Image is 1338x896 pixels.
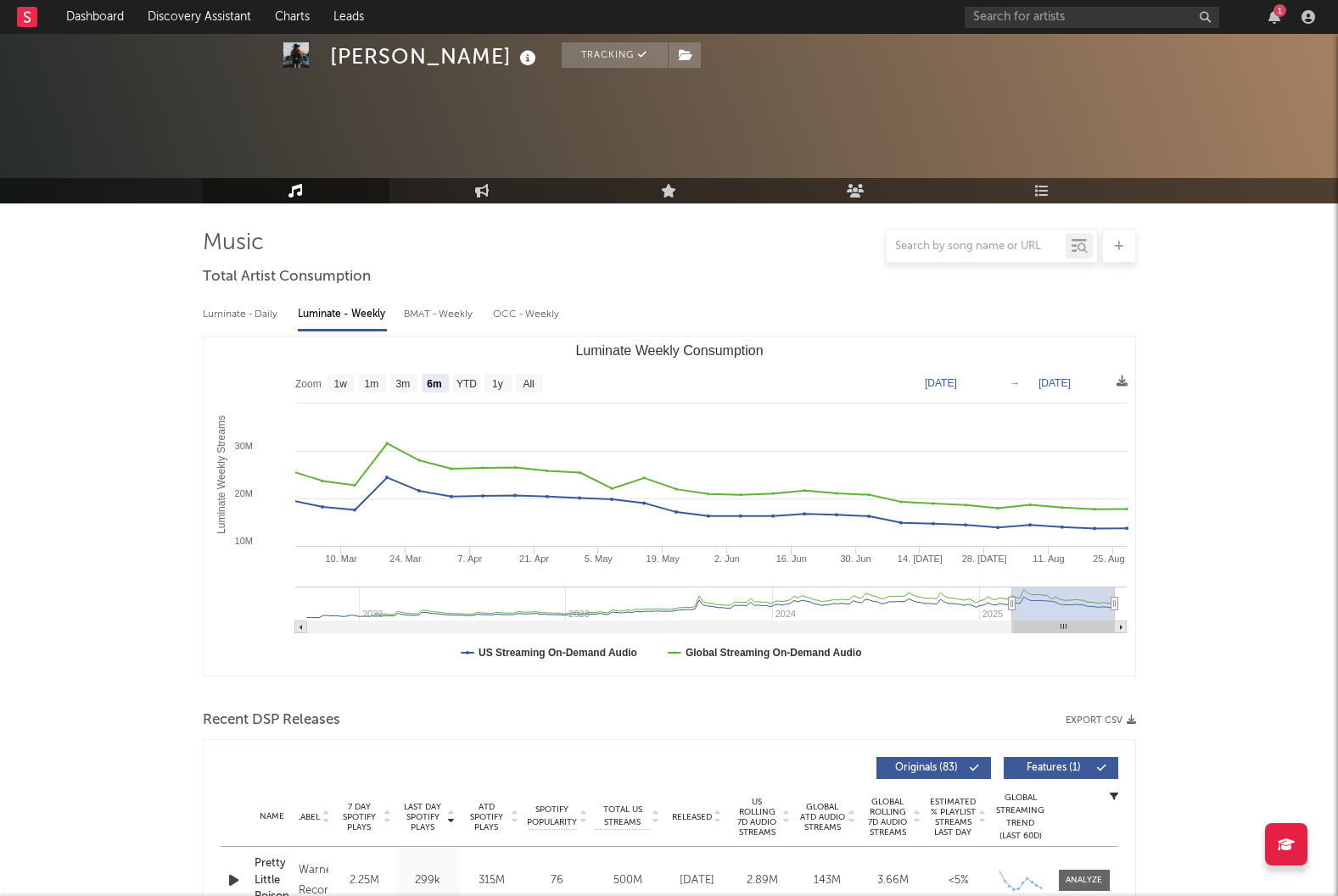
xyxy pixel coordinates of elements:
[325,554,357,564] text: 10. Mar
[493,300,561,329] div: OCC - Weekly
[734,797,781,838] span: US Rolling 7D Audio Streams
[234,441,252,451] text: 30M
[646,554,680,564] text: 19. May
[714,554,739,564] text: 2. Jun
[596,804,650,829] span: Total US Streams
[1015,763,1093,773] span: Features ( 1 )
[234,536,252,546] text: 10M
[337,872,392,889] div: 2.25M
[799,802,846,832] span: Global ATD Audio Streams
[876,757,991,779] button: Originals(83)
[897,554,942,564] text: 14. [DATE]
[1038,377,1071,389] text: [DATE]
[203,710,340,731] span: Recent DSP Releases
[930,872,987,889] div: <5%
[596,872,660,889] div: 500M
[492,378,503,390] text: 1y
[400,872,456,889] div: 299k
[234,488,252,498] text: 20M
[395,378,410,390] text: 3m
[1274,4,1286,17] div: 1
[464,802,509,832] span: ATD Spotify Plays
[479,647,637,659] text: US Streaming On-Demand Audio
[887,763,966,773] span: Originals ( 83 )
[519,554,549,564] text: 21. Apr
[840,554,871,564] text: 30. Jun
[364,378,378,390] text: 1m
[995,792,1046,843] div: Global Streaming Trend (Last 60D)
[404,300,476,329] div: BMAT - Weekly
[203,300,281,329] div: Luminate - Daily
[1268,10,1280,24] button: 1
[1010,377,1020,389] text: →
[865,797,911,838] span: Global Rolling 7D Audio Streams
[528,872,587,889] div: 76
[464,872,519,889] div: 315M
[296,812,320,822] span: Label
[255,810,290,823] div: Name
[562,42,668,68] button: Tracking
[575,343,763,358] text: Luminate Weekly Consumption
[669,872,725,889] div: [DATE]
[887,240,1066,253] input: Search by song name or URL
[965,7,1219,28] input: Search for artists
[204,337,1135,676] svg: Luminate Weekly Consumption
[456,378,476,390] text: YTD
[337,802,382,832] span: 7 Day Spotify Plays
[203,267,371,287] span: Total Artist Consumption
[523,378,534,390] text: All
[584,554,613,564] text: 5. May
[298,300,387,329] div: Luminate - Weekly
[215,415,227,534] text: Luminate Weekly Streams
[1033,554,1064,564] text: 11. Aug
[672,812,712,822] span: Released
[527,804,577,829] span: Spotify Popularity
[1066,715,1136,726] button: Export CSV
[799,872,856,889] div: 143M
[775,554,806,564] text: 16. Jun
[930,797,977,838] span: Estimated % Playlist Streams Last Day
[925,377,957,389] text: [DATE]
[389,554,422,564] text: 24. Mar
[961,554,1006,564] text: 28. [DATE]
[865,872,921,889] div: 3.66M
[400,802,445,832] span: Last Day Spotify Plays
[1004,757,1118,779] button: Features(1)
[295,378,322,390] text: Zoom
[427,378,441,390] text: 6m
[734,872,791,889] div: 2.89M
[1093,554,1124,564] text: 25. Aug
[330,42,540,70] div: [PERSON_NAME]
[685,647,861,659] text: Global Streaming On-Demand Audio
[457,554,482,564] text: 7. Apr
[333,378,347,390] text: 1w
